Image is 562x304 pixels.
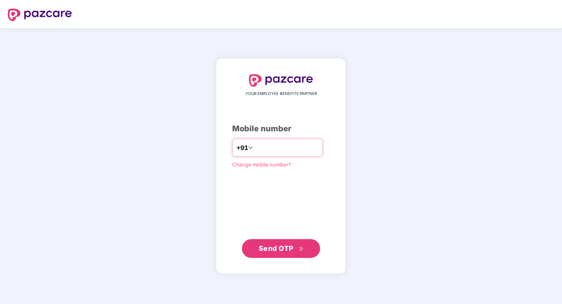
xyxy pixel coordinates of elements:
[249,74,313,87] img: logo
[248,145,253,150] span: down
[245,91,317,97] span: YOUR EMPLOYEE BENEFITS PARTNER
[259,244,294,252] span: Send OTP
[232,161,291,168] a: Change mobile number?
[8,9,72,21] img: logo
[232,123,330,135] div: Mobile number
[299,247,304,252] span: double-right
[242,239,320,258] button: Send OTPdouble-right
[236,143,248,153] span: +91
